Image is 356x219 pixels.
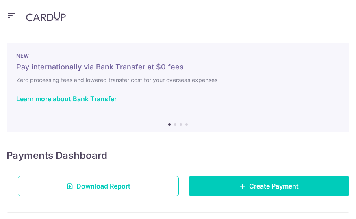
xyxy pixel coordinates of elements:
[16,52,340,59] p: NEW
[7,148,107,163] h4: Payments Dashboard
[18,176,179,196] a: Download Report
[76,181,130,191] span: Download Report
[16,75,340,85] h6: Zero processing fees and lowered transfer cost for your overseas expenses
[249,181,299,191] span: Create Payment
[26,12,66,22] img: CardUp
[189,176,349,196] a: Create Payment
[16,62,340,72] h5: Pay internationally via Bank Transfer at $0 fees
[16,95,117,103] a: Learn more about Bank Transfer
